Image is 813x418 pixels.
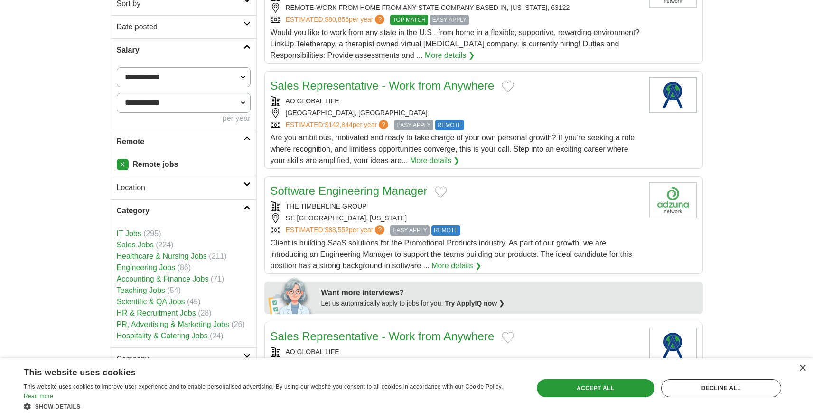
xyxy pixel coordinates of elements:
div: Want more interviews? [321,287,697,299]
a: Hospitality & Catering Jobs [117,332,208,340]
span: $80,856 [325,16,349,23]
a: Engineering Jobs [117,264,176,272]
span: Would you like to work from any state in the U.S . from home in a flexible, supportive, rewarding... [271,28,640,59]
a: Accounting & Finance Jobs [117,275,209,283]
strong: Remote jobs [132,160,178,168]
a: Sales Representative - Work from Anywhere [271,79,495,92]
a: Date posted [111,15,256,38]
span: Are you ambitious, motivated and ready to take charge of your own personal growth? If you’re seek... [271,134,635,164]
span: (54) [167,286,180,294]
div: Accept all [537,379,654,397]
h2: Company [117,354,243,365]
a: Sales Representative - Work from Anywhere [271,330,495,343]
a: More details ❯ [431,260,481,272]
h2: Salary [117,45,243,56]
button: Add to favorite jobs [502,332,514,343]
div: [GEOGRAPHIC_DATA], [GEOGRAPHIC_DATA] [271,108,642,118]
a: ESTIMATED:$88,552per year? [286,225,387,236]
div: ST. [GEOGRAPHIC_DATA], [US_STATE] [271,213,642,223]
img: Company logo [649,328,697,363]
div: Decline all [661,379,781,397]
span: (26) [231,320,244,328]
img: Company logo [649,77,697,113]
span: (28) [198,309,211,317]
span: (45) [187,298,200,306]
span: REMOTE [435,120,464,130]
span: ? [379,120,388,129]
a: X [117,159,129,170]
h2: Category [117,205,243,217]
a: More details ❯ [410,155,460,166]
span: (224) [156,241,173,249]
div: per year [117,113,251,124]
div: AO GLOBAL LIFE [271,347,642,357]
span: (211) [209,252,226,260]
a: HR & Recruitment Jobs [117,309,196,317]
a: Company [111,347,256,371]
div: AO GLOBAL LIFE [271,96,642,106]
a: ESTIMATED:$80,856per year? [286,15,387,25]
button: Add to favorite jobs [435,186,447,198]
span: REMOTE [431,225,460,236]
span: Client is building SaaS solutions for the Promotional Products industry. As part of our growth, w... [271,239,632,270]
a: Teaching Jobs [117,286,165,294]
a: Read more, opens a new window [24,393,53,400]
span: This website uses cookies to improve user experience and to enable personalised advertising. By u... [24,383,503,390]
span: (295) [143,229,161,237]
span: ? [375,225,384,235]
a: Category [111,199,256,222]
a: Software Engineering Manager [271,184,428,197]
span: (24) [210,332,223,340]
span: Show details [35,403,81,410]
h2: Location [117,182,243,193]
div: REMOTE-WORK FROM HOME FROM ANY STATE-COMPANY BASED IN, [US_STATE], 63122 [271,3,642,13]
span: EASY APPLY [430,15,469,25]
a: Healthcare & Nursing Jobs [117,252,207,260]
a: ESTIMATED:$142,844per year? [286,120,391,130]
span: $88,552 [325,226,349,234]
a: Remote [111,130,256,153]
span: TOP MATCH [390,15,428,25]
h2: Remote [117,136,243,147]
div: Close [799,365,806,372]
a: Scientific & QA Jobs [117,298,185,306]
a: Salary [111,38,256,62]
img: Company logo [649,182,697,218]
img: apply-iq-scientist.png [268,276,314,314]
a: Sales Jobs [117,241,154,249]
a: PR, Advertising & Marketing Jobs [117,320,229,328]
span: EASY APPLY [394,120,433,130]
div: THE TIMBERLINE GROUP [271,201,642,211]
button: Add to favorite jobs [502,81,514,92]
span: EASY APPLY [390,225,429,236]
span: ? [375,15,384,24]
span: (71) [211,275,224,283]
h2: Date posted [117,21,243,33]
a: More details ❯ [425,50,475,61]
a: Location [111,176,256,199]
span: $142,844 [325,121,352,128]
div: Let us automatically apply to jobs for you. [321,299,697,309]
div: This website uses cookies [24,364,495,378]
span: (86) [178,264,191,272]
div: Show details [24,401,518,411]
a: Try ApplyIQ now ❯ [445,300,505,307]
a: IT Jobs [117,229,141,237]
